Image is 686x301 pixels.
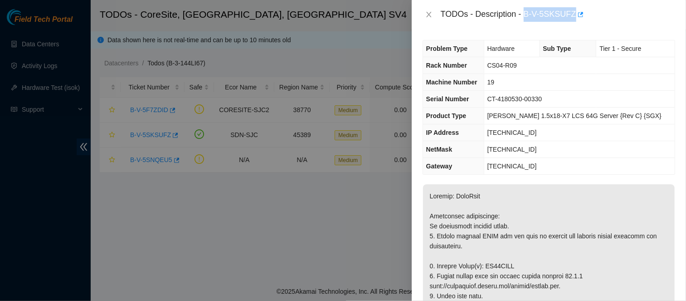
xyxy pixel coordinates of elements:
[426,79,477,86] span: Machine Number
[487,95,542,103] span: CT-4180530-00330
[426,146,452,153] span: NetMask
[599,45,641,52] span: Tier 1 - Secure
[487,112,662,119] span: [PERSON_NAME] 1.5x18-X7 LCS 64G Server {Rev C} {SGX}
[487,163,537,170] span: [TECHNICAL_ID]
[487,129,537,136] span: [TECHNICAL_ID]
[441,7,675,22] div: TODOs - Description - B-V-5SKSUFZ
[426,62,467,69] span: Rack Number
[426,95,469,103] span: Serial Number
[425,11,433,18] span: close
[487,62,517,69] span: CS04-R09
[426,45,468,52] span: Problem Type
[426,163,452,170] span: Gateway
[426,129,459,136] span: IP Address
[543,45,571,52] span: Sub Type
[487,79,495,86] span: 19
[487,45,515,52] span: Hardware
[426,112,466,119] span: Product Type
[487,146,537,153] span: [TECHNICAL_ID]
[423,10,435,19] button: Close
